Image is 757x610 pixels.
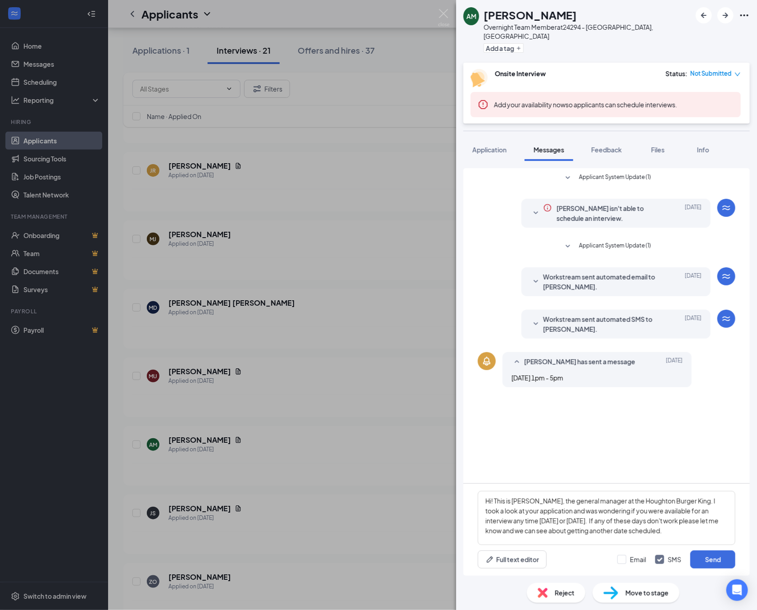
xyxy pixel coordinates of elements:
svg: SmallChevronDown [530,276,541,287]
button: SmallChevronDownApplicant System Update (1) [562,241,651,252]
button: Send [690,550,735,569]
svg: Bell [481,356,492,367]
span: Messages [534,146,564,154]
span: [DATE] [685,314,702,334]
span: [DATE] [685,272,702,292]
span: [DATE] [666,357,683,367]
svg: SmallChevronDown [530,208,541,219]
svg: Ellipses [739,10,750,21]
svg: WorkstreamLogo [721,202,732,213]
span: Workstream sent automated email to [PERSON_NAME]. [543,272,661,292]
span: Not Submitted [690,69,732,78]
div: AM [467,12,476,21]
svg: SmallChevronUp [512,357,522,367]
button: PlusAdd a tag [484,43,524,53]
svg: WorkstreamLogo [721,271,732,282]
button: SmallChevronDownApplicant System Update (1) [562,173,651,183]
span: [DATE] 1pm - 5pm [512,374,563,382]
span: [PERSON_NAME] has sent a message [524,357,635,367]
span: Applicant System Update (1) [579,241,651,252]
span: Reject [555,588,575,598]
span: so applicants can schedule interviews. [494,101,677,109]
span: Info [697,146,709,154]
svg: WorkstreamLogo [721,313,732,324]
svg: Error [478,99,489,110]
svg: ArrowLeftNew [698,10,709,21]
button: ArrowLeftNew [696,7,712,23]
textarea: Hi! This is [PERSON_NAME], the general manager at the Houghton Burger King. I took a look at your... [478,491,735,545]
svg: ArrowRight [720,10,731,21]
button: Full text editorPen [478,550,547,569]
span: Files [651,146,665,154]
span: Feedback [591,146,622,154]
span: Applicant System Update (1) [579,173,651,183]
span: Workstream sent automated SMS to [PERSON_NAME]. [543,314,661,334]
svg: Plus [516,46,521,51]
span: Move to stage [626,588,669,598]
svg: SmallChevronDown [562,173,573,183]
b: Onsite Interview [495,69,546,78]
button: Add your availability now [494,100,566,109]
div: Status : [666,69,688,78]
div: Overnight Team Member at 24294 - [GEOGRAPHIC_DATA], [GEOGRAPHIC_DATA] [484,23,691,41]
h1: [PERSON_NAME] [484,7,577,23]
div: Open Intercom Messenger [726,579,748,601]
svg: Info [543,203,552,212]
span: [DATE] [685,203,702,223]
span: Application [472,146,507,154]
svg: SmallChevronDown [562,241,573,252]
span: down [734,71,741,78]
svg: Pen [485,555,494,564]
svg: SmallChevronDown [530,319,541,330]
span: [PERSON_NAME] isn't able to schedule an interview. [557,203,661,223]
button: ArrowRight [717,7,734,23]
